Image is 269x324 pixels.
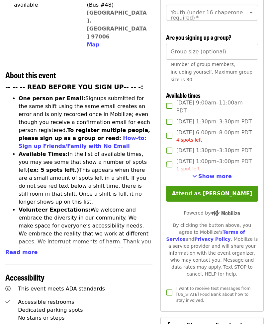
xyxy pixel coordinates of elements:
[171,62,252,83] span: Number of group members, including yourself. Maximum group size is 30
[27,167,79,173] strong: (ex: 5 spots left.)
[184,211,240,216] span: Powered by
[19,206,152,270] li: We welcome and embrace the diversity in our community. We make space for everyone’s accessibility...
[176,138,202,143] span: 4 spots left
[5,249,38,257] button: Read more
[19,95,152,151] li: Signups submitted for the same shift using the same email creates an error and is only recorded o...
[18,306,152,314] div: Dedicated parking spots
[19,207,91,213] strong: Volunteer Expectations:
[18,314,152,322] div: No stairs or steps
[19,151,68,158] strong: Available Times:
[87,10,146,40] a: [GEOGRAPHIC_DATA], [GEOGRAPHIC_DATA] 97006
[176,287,251,303] span: I want to receive text messages from [US_STATE] Food Bank about how to stay involved.
[87,41,99,49] button: Map
[5,69,56,81] span: About this event
[87,1,147,9] div: (Bus #48)
[166,222,258,278] div: By clicking the button above, you agree to Mobilize's and . Mobilize is a service provider and wi...
[87,42,99,48] span: Map
[166,91,201,100] span: Available times
[5,249,38,256] span: Read more
[166,230,245,242] a: Terms of Service
[192,173,232,181] button: See more timeslots
[19,127,150,142] strong: To register multiple people, please sign up as a group or read:
[166,186,258,202] button: Attend as [PERSON_NAME]
[176,129,252,144] span: [DATE] 6:00pm–8:00pm PDT
[198,173,232,180] span: Show more
[19,135,146,150] a: How-to: Sign up Friends/Family with No Email
[246,8,256,18] button: Open
[176,118,252,126] span: [DATE] 1:30pm–3:30pm PDT
[176,99,253,115] span: [DATE] 9:00am–11:00am PDT
[5,299,10,305] i: check icon
[176,147,252,155] span: [DATE] 1:30pm–3:30pm PDT
[19,151,152,206] li: In the list of available times, you may see some that show a number of spots left This appears wh...
[18,298,152,306] div: Accessible restrooms
[211,211,240,217] img: Powered by Mobilize
[5,286,11,292] i: universal-access icon
[194,237,231,242] a: Privacy Policy
[18,286,105,292] span: This event meets ADA standards
[5,272,45,283] span: Accessibility
[176,166,200,172] span: 1 spot left
[176,158,252,173] span: [DATE] 1:00pm–3:00pm PDT
[19,96,85,102] strong: One person per Email:
[166,33,231,42] span: Are you signing up a group?
[166,44,258,60] input: [object Object]
[5,84,143,91] strong: -- -- -- READ BEFORE YOU SIGN UP-- -- -:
